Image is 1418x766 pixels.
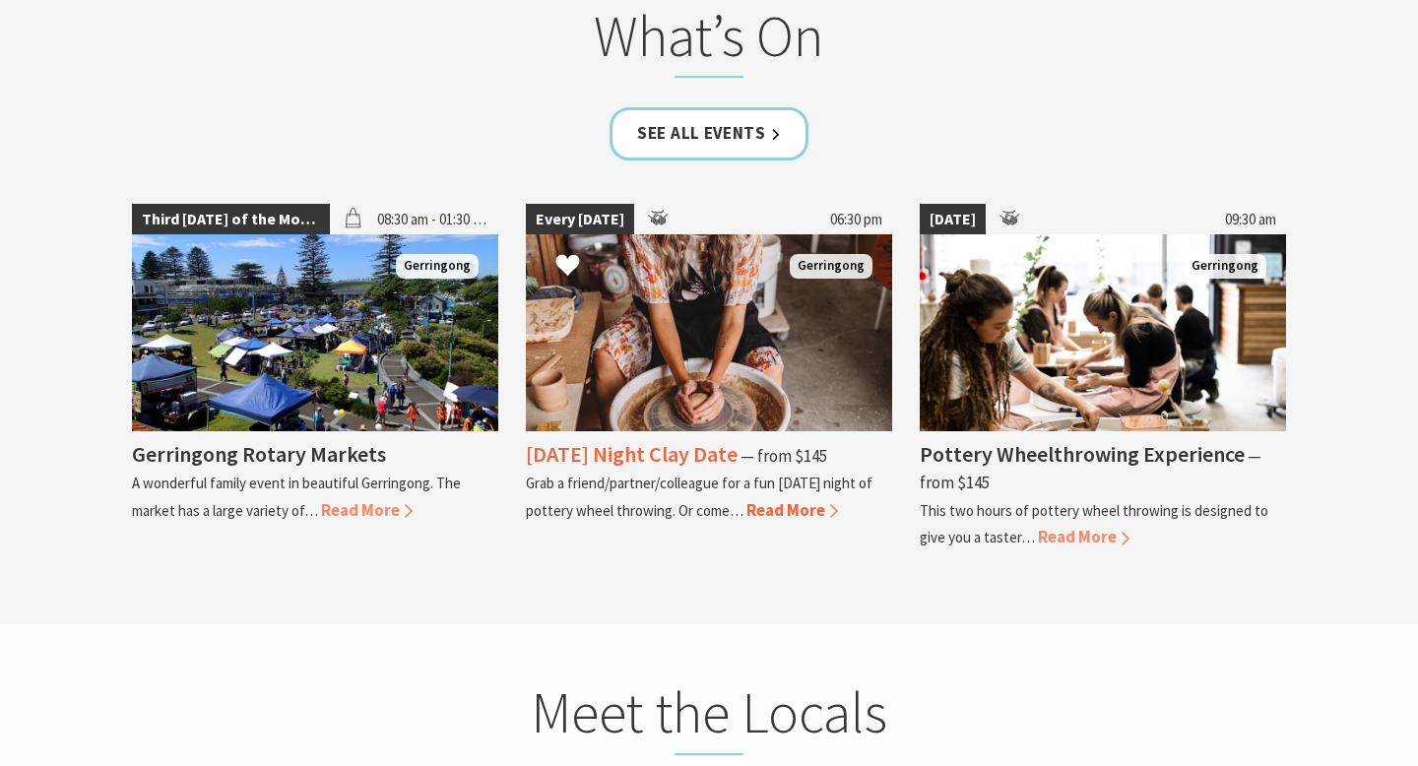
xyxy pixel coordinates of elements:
span: Third [DATE] of the Month [132,204,330,235]
span: Gerringong [790,254,872,279]
h2: What’s On [323,2,1095,79]
span: Read More [746,499,838,521]
h4: [DATE] Night Clay Date [526,440,738,468]
img: Picture of a group of people sitting at a pottery wheel making pots with clay a [920,234,1286,431]
span: 06:30 pm [820,204,892,235]
span: Read More [1038,526,1129,547]
span: 09:30 am [1215,204,1286,235]
span: Gerringong [1184,254,1266,279]
span: Every [DATE] [526,204,634,235]
span: 08:30 am - 01:30 pm [367,204,498,235]
a: [DATE] 09:30 am Picture of a group of people sitting at a pottery wheel making pots with clay a G... [920,204,1286,550]
a: Every [DATE] 06:30 pm Photo shows female sitting at pottery wheel with hands on a ball of clay Ge... [526,204,892,550]
span: Read More [321,499,413,521]
p: Grab a friend/partner/colleague for a fun [DATE] night of pottery wheel throwing. Or come… [526,474,872,519]
a: Third [DATE] of the Month 08:30 am - 01:30 pm Christmas Market and Street Parade Gerringong Gerri... [132,204,498,550]
img: Photo shows female sitting at pottery wheel with hands on a ball of clay [526,234,892,431]
button: Click to Favourite Friday Night Clay Date [536,233,600,300]
span: [DATE] [920,204,986,235]
h2: Meet the Locals [323,678,1095,755]
a: See all Events [610,107,808,160]
span: Gerringong [396,254,479,279]
p: A wonderful family event in beautiful Gerringong. The market has a large variety of… [132,474,461,519]
h4: Pottery Wheelthrowing Experience [920,440,1245,468]
img: Christmas Market and Street Parade [132,234,498,431]
h4: Gerringong Rotary Markets [132,440,386,468]
span: ⁠— from $145 [741,445,827,467]
p: This two hours of pottery wheel throwing is designed to give you a taster… [920,501,1268,546]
